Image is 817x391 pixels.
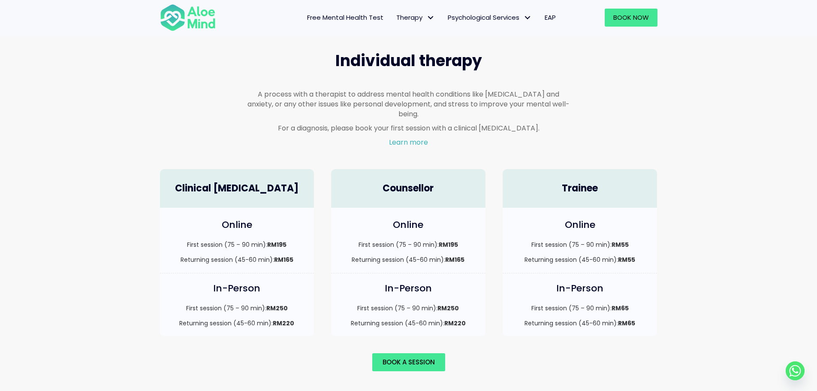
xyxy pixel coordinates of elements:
span: Psychological Services [448,13,532,22]
nav: Menu [227,9,562,27]
p: Returning session (45-60 min): [511,255,649,264]
p: First session (75 – 90 min): [340,240,477,249]
a: Learn more [389,137,428,147]
p: First session (75 – 90 min): [511,240,649,249]
strong: RM250 [266,304,288,312]
h4: Counsellor [340,182,477,195]
span: Psychological Services: submenu [522,12,534,24]
h4: In-Person [169,282,306,295]
a: EAP [538,9,562,27]
p: First session (75 – 90 min): [169,304,306,312]
h4: Online [340,218,477,232]
strong: RM220 [273,319,294,327]
h4: Online [511,218,649,232]
p: Returning session (45-60 min): [340,255,477,264]
p: For a diagnosis, please book your first session with a clinical [MEDICAL_DATA]. [247,123,570,133]
strong: RM195 [267,240,286,249]
strong: RM195 [439,240,458,249]
span: Therapy: submenu [425,12,437,24]
h4: Online [169,218,306,232]
strong: RM250 [437,304,459,312]
a: Free Mental Health Test [301,9,390,27]
strong: RM165 [445,255,464,264]
a: Book a session [372,353,445,371]
strong: RM65 [612,304,629,312]
p: A process with a therapist to address mental health conditions like [MEDICAL_DATA] and anxiety, o... [247,89,570,119]
p: Returning session (45-60 min): [169,319,306,327]
strong: RM55 [612,240,629,249]
span: Individual therapy [335,50,482,72]
strong: RM165 [274,255,293,264]
p: Returning session (45-60 min): [340,319,477,327]
span: EAP [545,13,556,22]
strong: RM65 [618,319,635,327]
a: TherapyTherapy: submenu [390,9,441,27]
span: Book a session [383,358,435,367]
a: Whatsapp [786,361,805,380]
p: Returning session (45-60 min): [511,319,649,327]
h4: In-Person [340,282,477,295]
a: Book Now [605,9,657,27]
strong: RM55 [618,255,635,264]
p: First session (75 – 90 min): [340,304,477,312]
p: Returning session (45-60 min): [169,255,306,264]
h4: In-Person [511,282,649,295]
p: First session (75 – 90 min): [169,240,306,249]
img: Aloe mind Logo [160,3,216,32]
h4: Trainee [511,182,649,195]
a: Psychological ServicesPsychological Services: submenu [441,9,538,27]
span: Book Now [613,13,649,22]
strong: RM220 [444,319,466,327]
span: Free Mental Health Test [307,13,383,22]
p: First session (75 – 90 min): [511,304,649,312]
span: Therapy [396,13,435,22]
h4: Clinical [MEDICAL_DATA] [169,182,306,195]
